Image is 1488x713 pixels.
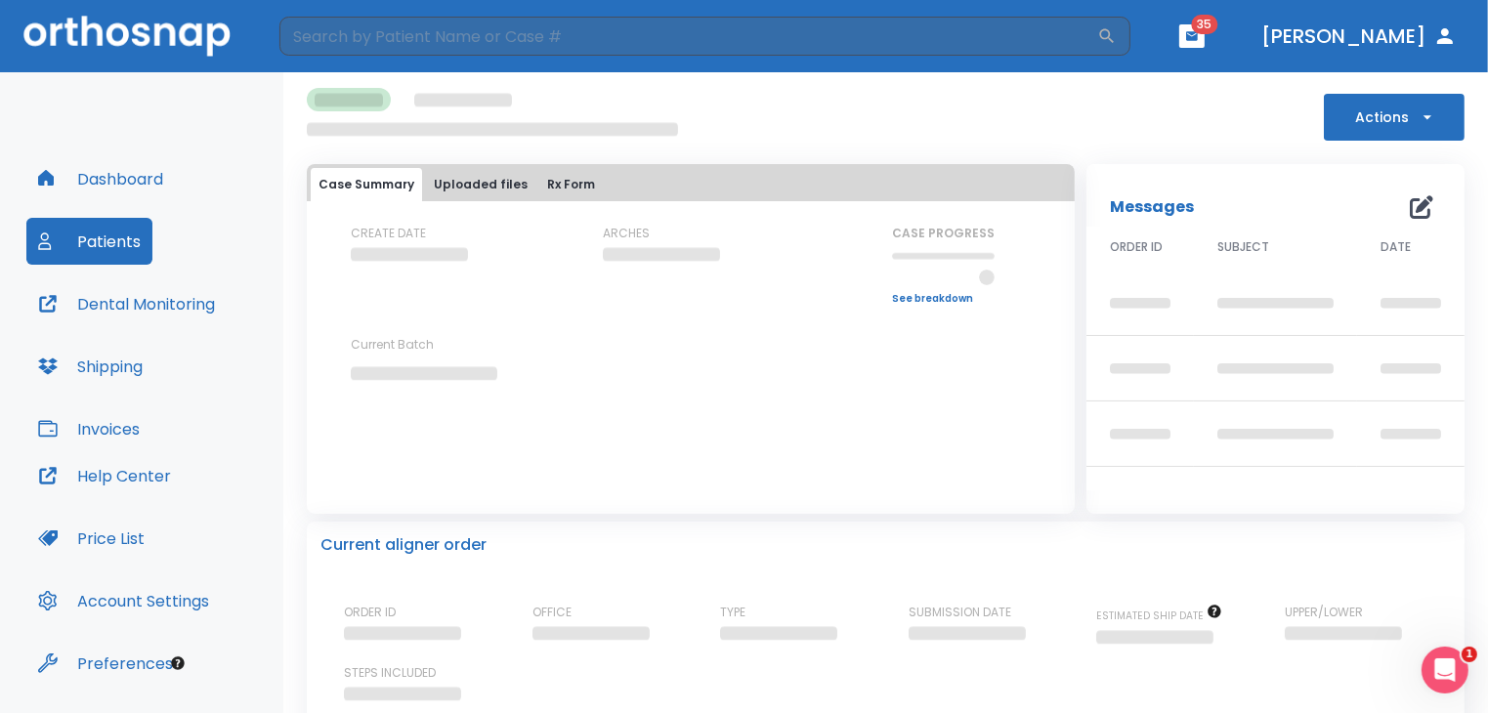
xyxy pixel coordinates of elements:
p: SUBMISSION DATE [909,604,1011,621]
span: The date will be available after approving treatment plan [1096,608,1222,623]
img: Orthosnap [23,16,231,56]
span: ORDER ID [1110,238,1163,256]
p: Current Batch [351,336,527,354]
p: STEPS INCLUDED [344,664,436,682]
p: Current aligner order [320,533,487,557]
button: Actions [1324,94,1465,141]
a: See breakdown [892,293,995,305]
span: 35 [1192,15,1218,34]
p: ORDER ID [344,604,396,621]
button: Dental Monitoring [26,280,227,327]
button: Uploaded files [426,168,535,201]
button: [PERSON_NAME] [1254,19,1465,54]
p: CASE PROGRESS [892,225,995,242]
p: CREATE DATE [351,225,426,242]
button: Dashboard [26,155,175,202]
p: UPPER/LOWER [1285,604,1363,621]
span: SUBJECT [1217,238,1269,256]
p: OFFICE [532,604,572,621]
button: Account Settings [26,577,221,624]
button: Invoices [26,405,151,452]
button: Patients [26,218,152,265]
iframe: Intercom live chat [1422,647,1468,693]
button: Help Center [26,452,183,499]
button: Shipping [26,343,154,390]
button: Preferences [26,640,185,687]
p: ARCHES [603,225,650,242]
input: Search by Patient Name or Case # [279,17,1097,56]
button: Case Summary [311,168,422,201]
p: Messages [1110,195,1194,219]
div: Tooltip anchor [169,654,187,672]
span: 1 [1462,647,1477,662]
span: DATE [1381,238,1411,256]
p: TYPE [720,604,745,621]
button: Price List [26,515,156,562]
div: tabs [311,168,1071,201]
button: Rx Form [539,168,603,201]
